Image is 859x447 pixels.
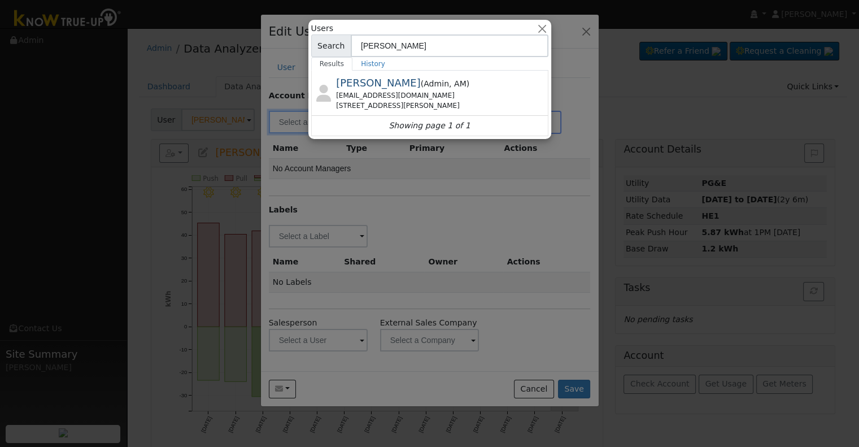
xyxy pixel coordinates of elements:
i: Showing page 1 of 1 [389,120,470,132]
div: [STREET_ADDRESS][PERSON_NAME] [336,101,546,111]
a: Results [311,57,353,71]
span: Account Manager [449,79,466,88]
div: [EMAIL_ADDRESS][DOMAIN_NAME] [336,90,546,101]
span: Search [311,34,351,57]
span: [PERSON_NAME] [336,77,421,89]
span: Admin [424,79,449,88]
span: ( ) [421,79,470,88]
a: History [352,57,394,71]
